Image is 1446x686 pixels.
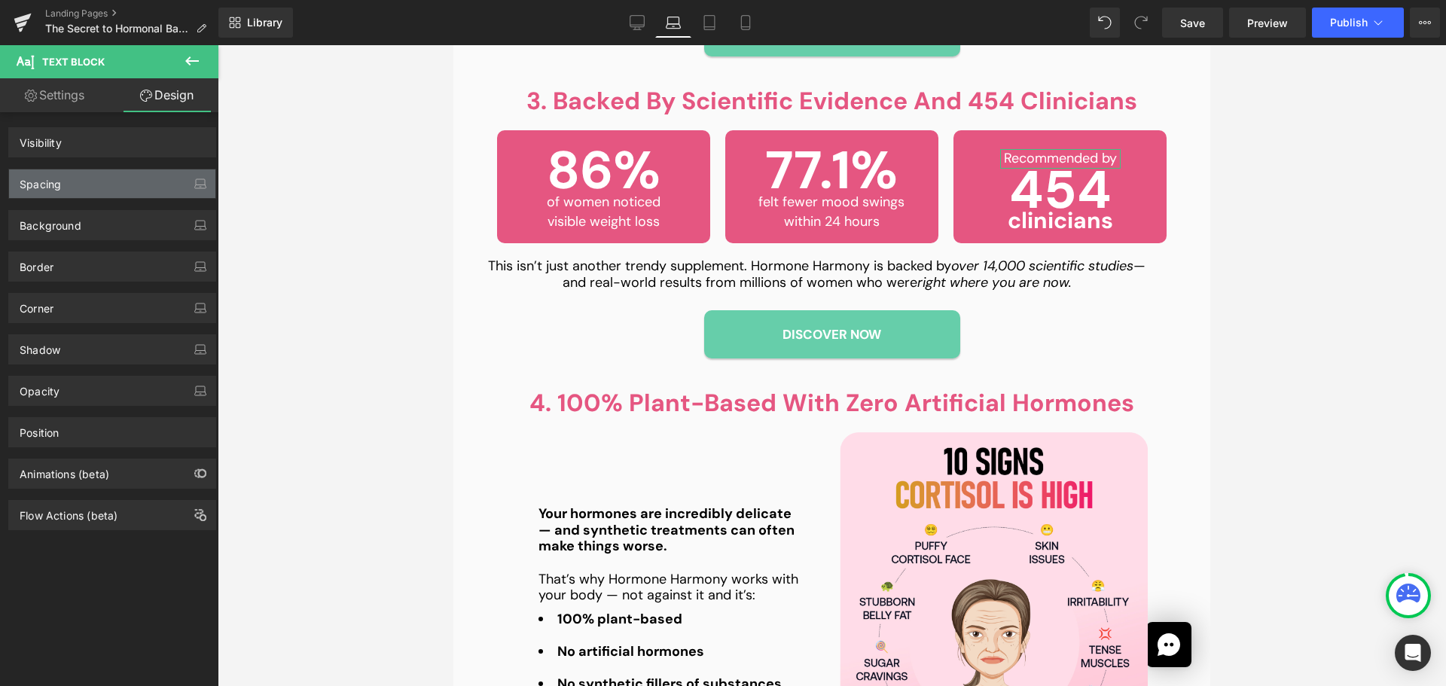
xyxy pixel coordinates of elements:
[20,459,109,480] div: Animations (beta)
[20,252,53,273] div: Border
[691,8,728,38] a: Tablet
[1229,8,1306,38] a: Preview
[20,377,59,398] div: Opacity
[42,56,105,68] span: Text Block
[20,211,81,232] div: Background
[218,8,293,38] a: New Library
[90,148,210,185] p: of women noticed visible weight loss
[1126,8,1156,38] button: Redo
[112,78,221,112] a: Design
[20,418,59,439] div: Position
[20,335,60,356] div: Shadow
[1312,8,1404,38] button: Publish
[1180,15,1205,31] span: Save
[1395,635,1431,671] div: Open Intercom Messenger
[329,279,428,300] span: Discover Now
[1330,17,1368,29] span: Publish
[655,8,691,38] a: Laptop
[498,212,680,230] i: over 14,000 scientific studies
[40,343,718,372] h2: 4. 100% Plant-Based With Zero Artificial Hormones
[20,294,53,315] div: Corner
[44,89,257,163] p: 86%
[15,41,742,70] h2: 3. Backed By Scientific Evidence And 454 Clinicians
[1247,15,1288,31] span: Preview
[20,169,61,191] div: Spacing
[251,265,507,313] a: Discover Now
[104,597,251,615] strong: No artificial hormones
[85,459,341,510] strong: Your hormones are incredibly delicate — and synthetic treatments can often make things worse.
[247,16,282,29] span: Library
[85,526,349,559] p: That’s why Hormone Harmony works with your body — not against it and it’s:
[272,89,485,163] p: 77.1%
[464,228,618,246] i: right where you are now.
[32,213,695,245] p: This isn’t just another trendy supplement. Hormone Harmony is backed by — and real-world results ...
[20,501,117,522] div: Flow Actions (beta)
[1410,8,1440,38] button: More
[20,128,62,149] div: Visibility
[500,108,713,182] p: 454
[45,23,190,35] span: The Secret to Hormonal Balance for Women
[104,630,328,648] strong: No synthetic fillers of substances
[547,160,667,191] p: clinicians
[619,8,655,38] a: Desktop
[45,8,218,20] a: Landing Pages
[303,148,453,185] p: felt fewer mood swings within 24 hours
[1090,8,1120,38] button: Undo
[104,565,229,583] strong: 100% plant-based
[728,8,764,38] a: Mobile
